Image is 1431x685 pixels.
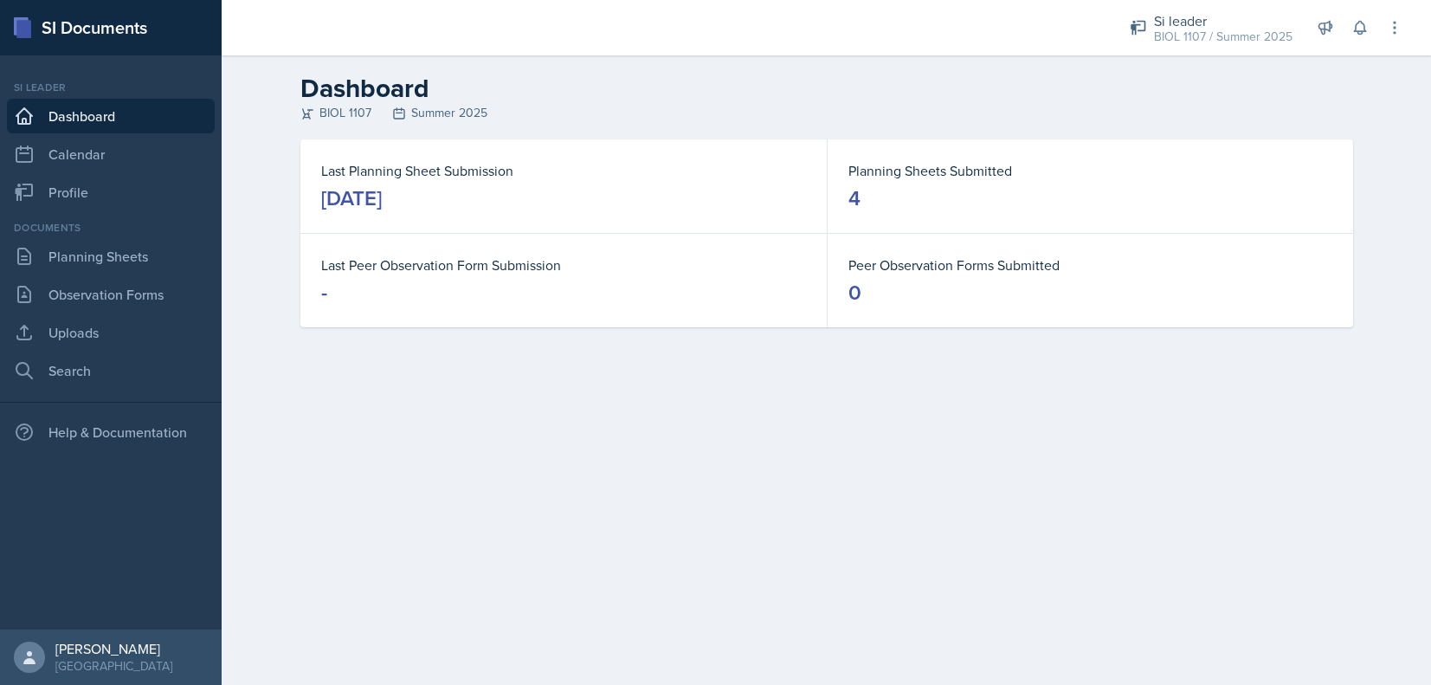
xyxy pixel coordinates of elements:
[848,160,1332,181] dt: Planning Sheets Submitted
[7,353,215,388] a: Search
[55,657,172,675] div: [GEOGRAPHIC_DATA]
[7,415,215,449] div: Help & Documentation
[321,255,806,275] dt: Last Peer Observation Form Submission
[321,184,382,212] div: [DATE]
[321,160,806,181] dt: Last Planning Sheet Submission
[55,640,172,657] div: [PERSON_NAME]
[321,279,327,307] div: -
[848,255,1332,275] dt: Peer Observation Forms Submitted
[300,104,1353,122] div: BIOL 1107 Summer 2025
[7,220,215,236] div: Documents
[300,73,1353,104] h2: Dashboard
[7,315,215,350] a: Uploads
[7,175,215,210] a: Profile
[1154,28,1292,46] div: BIOL 1107 / Summer 2025
[7,80,215,95] div: Si leader
[7,239,215,274] a: Planning Sheets
[7,99,215,133] a: Dashboard
[7,277,215,312] a: Observation Forms
[848,279,861,307] div: 0
[7,137,215,171] a: Calendar
[848,184,861,212] div: 4
[1154,10,1292,31] div: Si leader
